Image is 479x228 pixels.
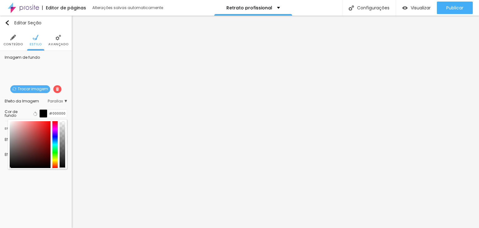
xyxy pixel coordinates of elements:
[226,6,272,10] p: Retrato profissional
[396,2,437,14] button: Visualizar
[33,35,38,40] img: Icone
[5,138,31,141] div: Efeito superior
[10,35,16,40] img: Icone
[437,2,473,14] button: Publicar
[48,99,67,103] span: Parallax
[5,56,67,59] div: Imagem de fundo
[56,87,59,91] img: Icone
[56,35,61,40] img: Icone
[92,6,164,10] div: Alterações salvas automaticamente
[5,99,48,103] div: Efeito da Imagem
[30,43,42,46] span: Estilo
[5,121,67,132] div: Efeitos de fundo
[42,6,86,10] div: Editor de páginas
[10,85,50,93] span: Trocar imagem
[349,5,354,11] img: Icone
[5,20,10,25] img: Icone
[5,153,28,156] div: Efeito inferior
[5,125,37,132] div: Efeitos de fundo
[12,87,16,91] img: Icone
[48,43,68,46] span: Avançado
[3,43,23,46] span: Conteúdo
[5,110,29,117] div: Cor de fundo
[446,5,463,10] span: Publicar
[72,16,479,228] iframe: Editor
[5,20,41,25] div: Editar Seção
[411,5,431,10] span: Visualizar
[402,5,408,11] img: view-1.svg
